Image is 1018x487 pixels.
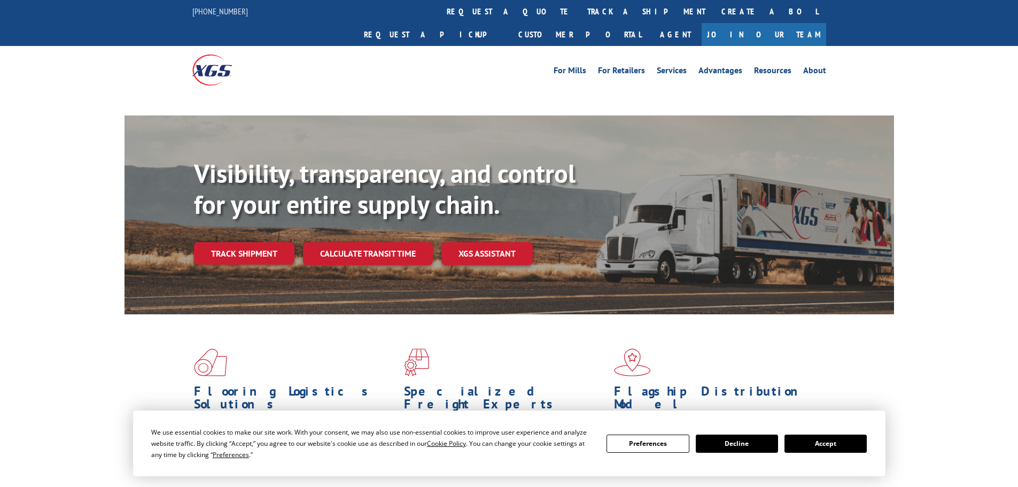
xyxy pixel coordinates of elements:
[649,23,702,46] a: Agent
[803,66,826,78] a: About
[614,349,651,376] img: xgs-icon-flagship-distribution-model-red
[702,23,826,46] a: Join Our Team
[427,439,466,448] span: Cookie Policy
[754,66,791,78] a: Resources
[441,242,533,265] a: XGS ASSISTANT
[510,23,649,46] a: Customer Portal
[404,385,606,416] h1: Specialized Freight Experts
[607,435,689,453] button: Preferences
[356,23,510,46] a: Request a pickup
[303,242,433,265] a: Calculate transit time
[657,66,687,78] a: Services
[194,157,576,221] b: Visibility, transparency, and control for your entire supply chain.
[784,435,867,453] button: Accept
[554,66,586,78] a: For Mills
[213,450,249,459] span: Preferences
[194,385,396,416] h1: Flooring Logistics Solutions
[194,349,227,376] img: xgs-icon-total-supply-chain-intelligence-red
[194,242,294,265] a: Track shipment
[133,411,885,476] div: Cookie Consent Prompt
[696,435,778,453] button: Decline
[404,349,429,376] img: xgs-icon-focused-on-flooring-red
[614,385,816,416] h1: Flagship Distribution Model
[192,6,248,17] a: [PHONE_NUMBER]
[598,66,645,78] a: For Retailers
[151,427,594,460] div: We use essential cookies to make our site work. With your consent, we may also use non-essential ...
[698,66,742,78] a: Advantages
